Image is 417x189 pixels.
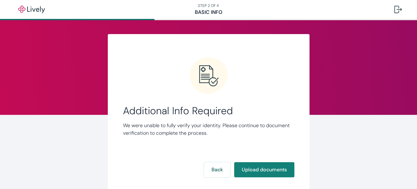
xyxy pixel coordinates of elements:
[14,6,49,13] img: Lively
[123,122,294,137] p: We were unable to fully verify your identity. Please continue to document verification to complet...
[389,2,407,17] button: Log out
[234,162,294,177] button: Upload documents
[204,162,230,177] button: Back
[190,57,228,95] svg: Error icon
[123,105,294,117] span: Additional Info Required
